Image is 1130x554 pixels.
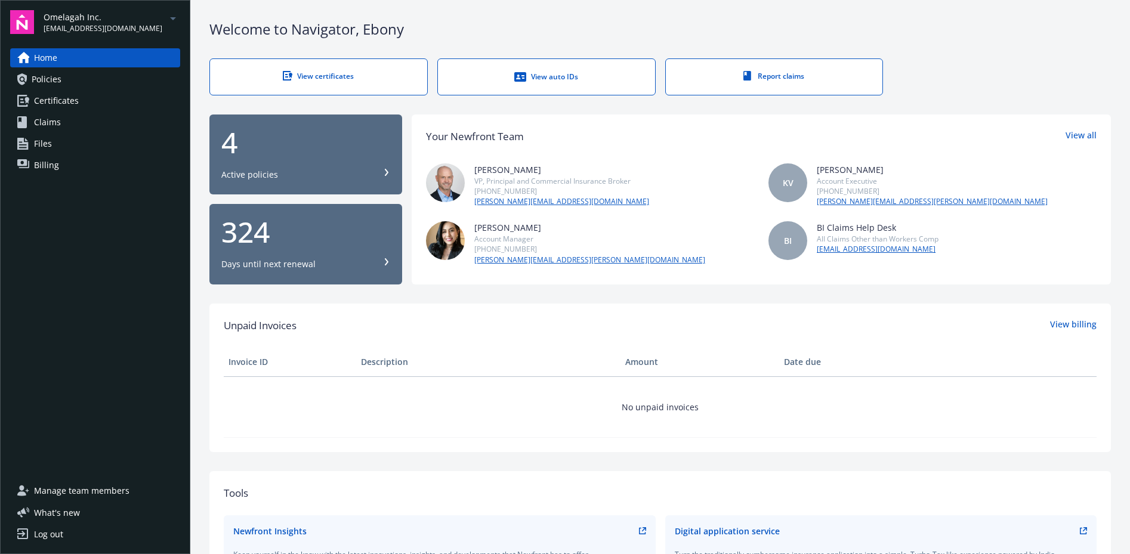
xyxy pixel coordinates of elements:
button: 324Days until next renewal [209,204,402,284]
div: Welcome to Navigator , Ebony [209,19,1111,39]
a: arrowDropDown [166,11,180,25]
button: What's new [10,506,99,519]
div: [PHONE_NUMBER] [474,244,705,254]
span: Manage team members [34,481,129,500]
a: [PERSON_NAME][EMAIL_ADDRESS][PERSON_NAME][DOMAIN_NAME] [817,196,1048,207]
div: [PERSON_NAME] [474,163,649,176]
span: Policies [32,70,61,89]
button: 4Active policies [209,114,402,195]
span: Home [34,48,57,67]
div: Your Newfront Team [426,129,524,144]
a: [PERSON_NAME][EMAIL_ADDRESS][DOMAIN_NAME] [474,196,649,207]
a: View all [1066,129,1097,144]
a: [PERSON_NAME][EMAIL_ADDRESS][PERSON_NAME][DOMAIN_NAME] [474,255,705,265]
div: Days until next renewal [221,258,316,270]
span: Billing [34,156,59,175]
div: Digital application service [675,525,780,537]
div: Report claims [690,71,859,81]
div: [PERSON_NAME] [817,163,1048,176]
a: View certificates [209,58,428,95]
a: Manage team members [10,481,180,500]
a: Report claims [665,58,884,95]
div: All Claims Other than Workers Comp [817,234,938,244]
div: Log out [34,525,63,544]
span: Unpaid Invoices [224,318,297,333]
div: Tools [224,485,1097,501]
div: View certificates [234,71,403,81]
span: Omelagah Inc. [44,11,162,23]
div: Account Executive [817,176,1048,186]
div: 324 [221,218,390,246]
a: Billing [10,156,180,175]
img: photo [426,163,465,202]
div: [PHONE_NUMBER] [817,186,1048,196]
a: Certificates [10,91,180,110]
a: Files [10,134,180,153]
div: 4 [221,128,390,157]
th: Date due [779,348,912,376]
th: Amount [620,348,779,376]
div: Account Manager [474,234,705,244]
a: [EMAIL_ADDRESS][DOMAIN_NAME] [817,244,938,255]
div: Active policies [221,169,278,181]
span: Claims [34,113,61,132]
div: VP, Principal and Commercial Insurance Broker [474,176,649,186]
div: View auto IDs [462,71,631,83]
th: Invoice ID [224,348,356,376]
th: Description [356,348,620,376]
span: What ' s new [34,506,80,519]
div: [PERSON_NAME] [474,221,705,234]
td: No unpaid invoices [224,376,1097,437]
a: Policies [10,70,180,89]
a: View billing [1050,318,1097,333]
img: photo [426,221,465,260]
span: Certificates [34,91,79,110]
div: Newfront Insights [233,525,307,537]
button: Omelagah Inc.[EMAIL_ADDRESS][DOMAIN_NAME]arrowDropDown [44,10,180,34]
span: KV [783,177,794,189]
a: View auto IDs [437,58,656,95]
span: BI [784,234,792,247]
span: Files [34,134,52,153]
span: [EMAIL_ADDRESS][DOMAIN_NAME] [44,23,162,34]
div: [PHONE_NUMBER] [474,186,649,196]
a: Home [10,48,180,67]
img: navigator-logo.svg [10,10,34,34]
div: BI Claims Help Desk [817,221,938,234]
a: Claims [10,113,180,132]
